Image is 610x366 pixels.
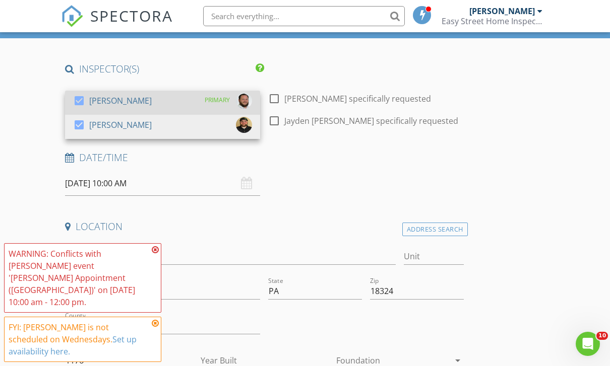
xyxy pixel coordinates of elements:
[9,321,149,357] div: FYI: [PERSON_NAME] is not scheduled on Wednesdays.
[469,6,535,16] div: [PERSON_NAME]
[9,248,149,308] div: WARNING: Conflicts with [PERSON_NAME] event '[PERSON_NAME] Appointment ([GEOGRAPHIC_DATA])' on [D...
[596,332,608,340] span: 10
[89,117,152,133] div: [PERSON_NAME]
[205,93,230,108] div: PRIMARY
[442,16,542,26] div: Easy Street Home Inspections
[65,151,464,164] h4: Date/Time
[61,5,83,27] img: The Best Home Inspection Software - Spectora
[61,14,173,35] a: SPECTORA
[65,220,464,233] h4: Location
[65,171,260,196] input: Select date
[576,332,600,356] iframe: Intercom live chat
[89,93,152,109] div: [PERSON_NAME]
[402,223,468,236] div: Address Search
[65,62,264,76] h4: INSPECTOR(S)
[284,116,458,126] label: Jayden [PERSON_NAME] specifically requested
[284,94,431,104] label: [PERSON_NAME] specifically requested
[236,93,252,109] img: screen_shot_20220926_at_12.59.43_pm.png
[203,6,405,26] input: Search everything...
[90,5,173,26] span: SPECTORA
[236,117,252,133] img: img_9251.jpeg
